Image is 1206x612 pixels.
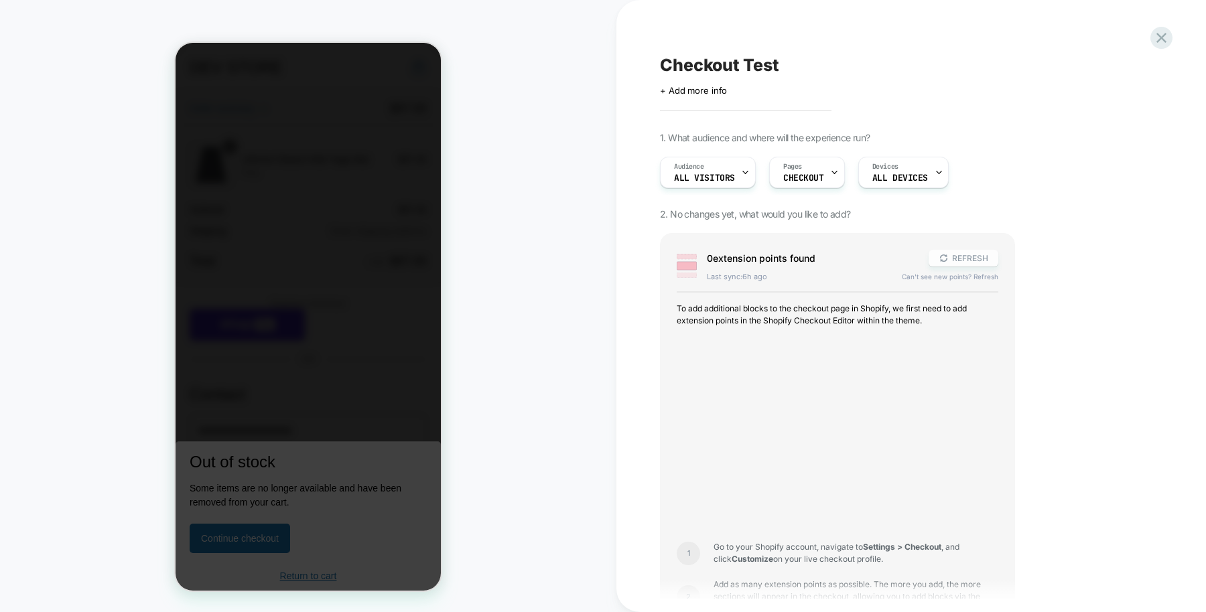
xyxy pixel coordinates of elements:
[14,481,115,510] button: Continue checkout
[902,273,998,281] span: Can't see new points? Refresh
[105,528,161,538] button: Return to cart
[863,542,941,552] b: Settings > Checkout
[674,173,735,183] span: All Visitors
[783,162,802,171] span: Pages
[783,173,824,183] span: CHECKOUT
[660,85,727,96] span: + Add more info
[732,554,773,564] b: Customize
[677,542,700,565] span: 1
[660,55,779,75] span: Checkout Test
[872,173,928,183] span: ALL DEVICES
[707,252,787,264] span: 0 extension point s
[14,408,251,429] h2: Out of stock
[677,585,700,609] span: 2
[707,272,888,281] span: Last sync: 6h ago
[677,303,998,327] span: To add additional blocks to the checkout page in Shopify, we first need to add extension points i...
[674,162,704,171] span: Audience
[929,250,998,266] button: REFRESH
[660,132,870,143] span: 1. What audience and where will the experience run?
[714,541,998,565] span: Go to your Shopify account, navigate to , and click on your live checkout profile.
[707,252,915,264] span: found
[872,162,898,171] span: Devices
[14,439,251,467] span: Some items are no longer available and have been removed from your cart.
[660,208,850,220] span: 2. No changes yet, what would you like to add?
